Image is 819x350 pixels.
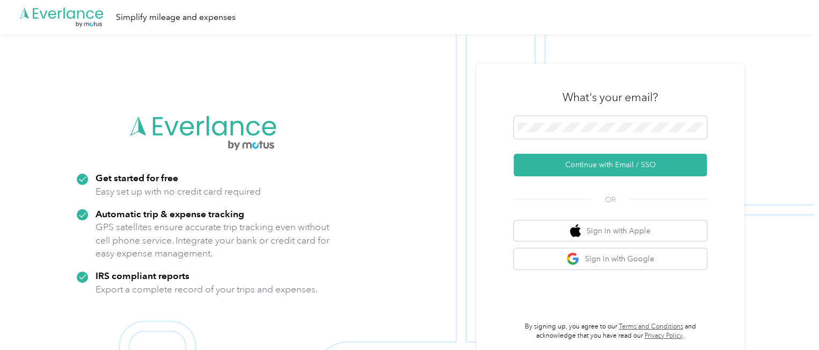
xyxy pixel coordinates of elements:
[96,185,261,198] p: Easy set up with no credit card required
[96,283,318,296] p: Export a complete record of your trips and expenses.
[591,194,629,205] span: OR
[514,322,707,341] p: By signing up, you agree to our and acknowledge that you have read our .
[570,224,581,238] img: apple logo
[514,154,707,176] button: Continue with Email / SSO
[116,11,236,24] div: Simplify mileage and expenses
[562,90,658,105] h3: What's your email?
[645,332,683,340] a: Privacy Policy
[566,252,580,266] img: google logo
[514,248,707,269] button: google logoSign in with Google
[514,220,707,241] button: apple logoSign in with Apple
[96,208,244,219] strong: Automatic trip & expense tracking
[619,323,683,331] a: Terms and Conditions
[96,270,189,281] strong: IRS compliant reports
[96,220,330,260] p: GPS satellites ensure accurate trip tracking even without cell phone service. Integrate your bank...
[96,172,178,183] strong: Get started for free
